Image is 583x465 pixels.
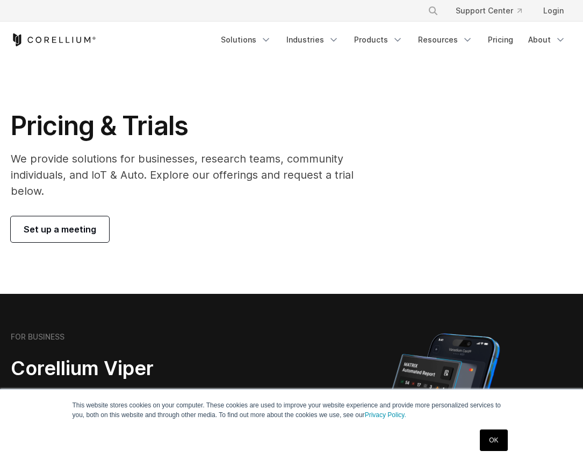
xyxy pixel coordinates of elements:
button: Search [423,1,443,20]
a: Pricing [481,30,520,50]
span: Set up a meeting [24,223,96,236]
h1: Pricing & Trials [11,110,378,142]
a: Resources [412,30,479,50]
a: Privacy Policy. [365,411,406,419]
p: This website stores cookies on your computer. These cookies are used to improve your website expe... [73,400,511,420]
a: Corellium Home [11,33,96,46]
div: Navigation Menu [415,1,572,20]
a: Login [535,1,572,20]
div: Navigation Menu [214,30,572,50]
a: Solutions [214,30,278,50]
a: OK [480,429,507,451]
h2: Corellium Viper [11,356,240,381]
a: Set up a meeting [11,216,109,242]
a: About [522,30,572,50]
a: Industries [280,30,346,50]
h6: FOR BUSINESS [11,332,64,342]
p: We provide solutions for businesses, research teams, community individuals, and IoT & Auto. Explo... [11,151,378,199]
a: Products [348,30,409,50]
a: Support Center [447,1,530,20]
